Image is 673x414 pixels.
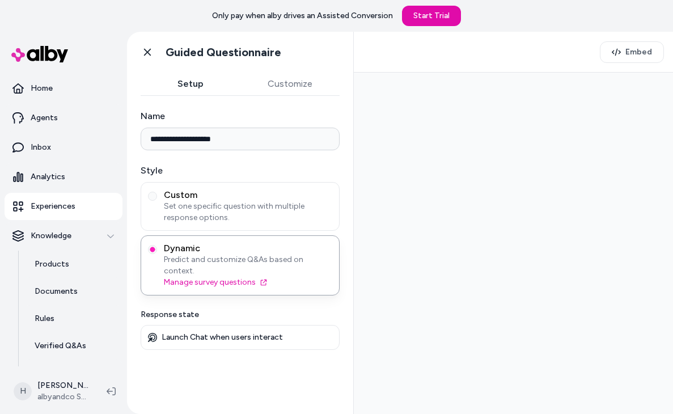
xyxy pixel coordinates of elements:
label: Name [141,109,340,123]
img: alby Logo [11,46,68,62]
a: Start Trial [402,6,461,26]
button: H[PERSON_NAME]albyandco SolCon [7,373,98,409]
p: Response state [141,309,340,320]
p: Experiences [31,201,75,212]
a: Agents [5,104,122,132]
span: H [14,382,32,400]
p: Only pay when alby drives an Assisted Conversion [212,10,393,22]
p: Knowledge [31,230,71,242]
button: Knowledge [5,222,122,250]
p: Verified Q&As [35,340,86,352]
span: Dynamic [164,243,332,254]
button: Embed [600,41,664,63]
a: Documents [23,278,122,305]
a: Inbox [5,134,122,161]
span: Embed [625,47,652,58]
span: albyandco SolCon [37,391,88,403]
p: Agents [31,112,58,124]
a: Manage survey questions [164,277,332,288]
p: Products [35,259,69,270]
button: Setup [141,73,240,95]
p: Launch Chat when users interact [162,332,283,343]
h1: Guided Questionnaire [166,45,281,60]
span: Predict and customize Q&As based on context. [164,254,332,277]
button: CustomSet one specific question with multiple response options. [148,192,157,201]
a: Home [5,75,122,102]
a: Verified Q&As [23,332,122,360]
button: Customize [240,73,340,95]
a: Reviews [23,360,122,387]
label: Style [141,164,340,178]
a: Analytics [5,163,122,191]
a: Products [23,251,122,278]
button: DynamicPredict and customize Q&As based on context.Manage survey questions [148,245,157,254]
p: [PERSON_NAME] [37,380,88,391]
p: Rules [35,313,54,324]
a: Rules [23,305,122,332]
p: Home [31,83,53,94]
p: Analytics [31,171,65,183]
span: Custom [164,189,332,201]
p: Documents [35,286,78,297]
p: Inbox [31,142,51,153]
a: Experiences [5,193,122,220]
span: Set one specific question with multiple response options. [164,201,332,223]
